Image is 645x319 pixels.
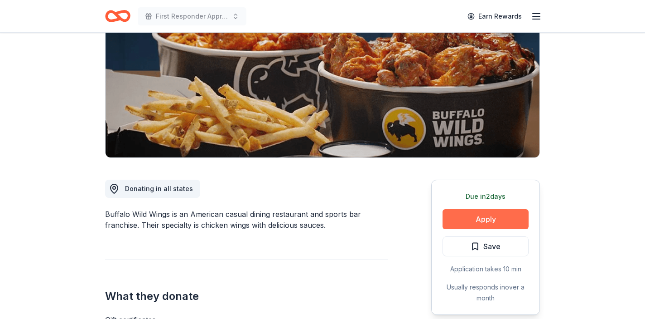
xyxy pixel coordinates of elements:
div: Application takes 10 min [443,264,529,275]
button: First Responder Appreciation Night [138,7,246,25]
span: Save [483,240,501,252]
button: Save [443,236,529,256]
div: Buffalo Wild Wings is an American casual dining restaurant and sports bar franchise. Their specia... [105,209,388,231]
h2: What they donate [105,289,388,304]
div: Usually responds in over a month [443,282,529,304]
a: Home [105,5,130,27]
div: Due in 2 days [443,191,529,202]
button: Apply [443,209,529,229]
a: Earn Rewards [462,8,527,25]
span: Donating in all states [125,185,193,192]
span: First Responder Appreciation Night [156,11,228,22]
